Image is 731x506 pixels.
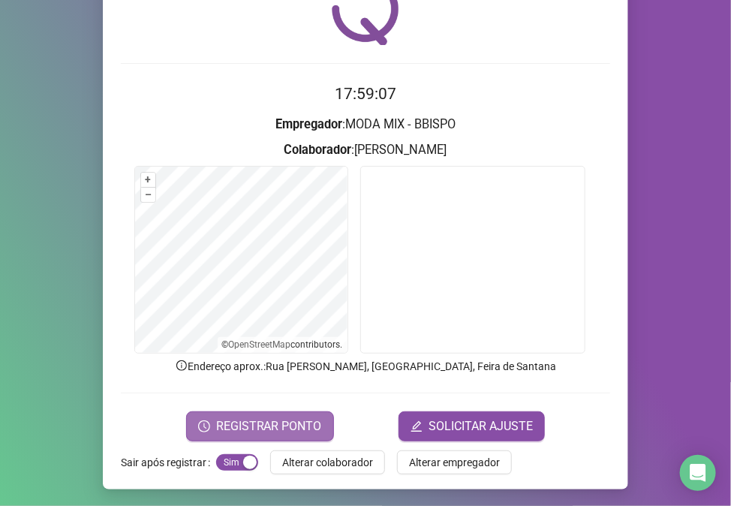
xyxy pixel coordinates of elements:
[229,339,291,350] a: OpenStreetMap
[397,450,512,474] button: Alterar empregador
[186,411,334,441] button: REGISTRAR PONTO
[270,450,385,474] button: Alterar colaborador
[121,450,216,474] label: Sair após registrar
[121,358,610,375] p: Endereço aprox. : Rua [PERSON_NAME], [GEOGRAPHIC_DATA], Feira de Santana
[141,173,155,187] button: +
[222,339,343,350] li: © contributors.
[275,117,342,131] strong: Empregador
[121,140,610,160] h3: : [PERSON_NAME]
[141,188,155,202] button: –
[680,455,716,491] div: Open Intercom Messenger
[284,143,352,157] strong: Colaborador
[411,420,423,432] span: edit
[429,417,533,435] span: SOLICITAR AJUSTE
[198,420,210,432] span: clock-circle
[335,85,396,103] time: 17:59:07
[175,359,188,372] span: info-circle
[121,115,610,134] h3: : MODA MIX - BBISPO
[409,454,500,471] span: Alterar empregador
[282,454,373,471] span: Alterar colaborador
[399,411,545,441] button: editSOLICITAR AJUSTE
[216,417,322,435] span: REGISTRAR PONTO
